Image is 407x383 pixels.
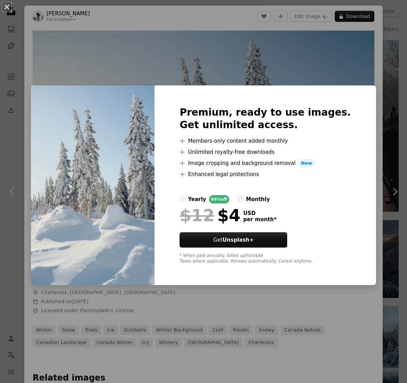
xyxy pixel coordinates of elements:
[238,197,243,202] input: monthly
[243,210,276,216] span: USD
[188,195,206,203] div: yearly
[180,253,351,264] div: * When paid annually, billed upfront $48 Taxes where applicable. Renews automatically. Cancel any...
[180,159,351,167] li: Image cropping and background removal
[180,232,287,248] button: GetUnsplash+
[209,195,230,203] div: 66% off
[246,195,270,203] div: monthly
[31,85,155,285] img: premium_photo-1672848844228-d7f7b7222022
[180,206,214,224] span: $12
[180,137,351,145] li: Members-only content added monthly
[180,148,351,156] li: Unlimited royalty-free downloads
[180,106,351,131] h2: Premium, ready to use images. Get unlimited access.
[180,170,351,178] li: Enhanced legal protections
[180,197,185,202] input: yearly66%off
[298,159,315,167] span: New
[180,206,240,224] div: $4
[223,237,254,243] strong: Unsplash+
[243,216,276,223] span: per month *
